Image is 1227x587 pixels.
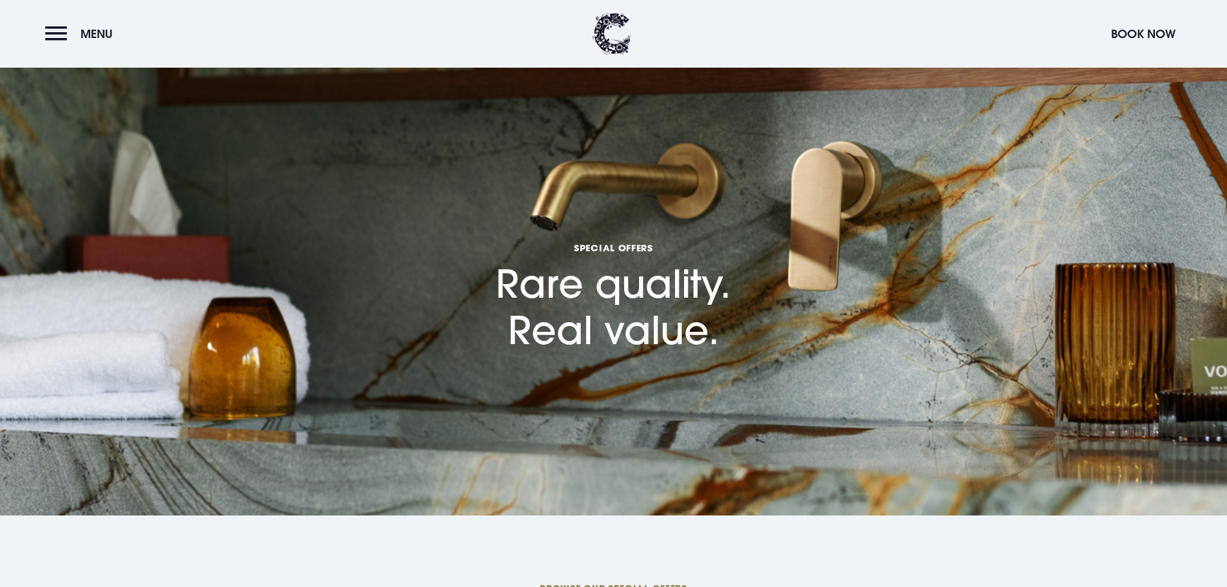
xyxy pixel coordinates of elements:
[45,20,119,48] button: Menu
[593,13,631,55] img: Clandeboye Lodge
[81,26,113,41] span: Menu
[496,242,731,254] span: Special Offers
[496,169,731,353] h1: Rare quality. Real value.
[1105,20,1182,48] button: Book Now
